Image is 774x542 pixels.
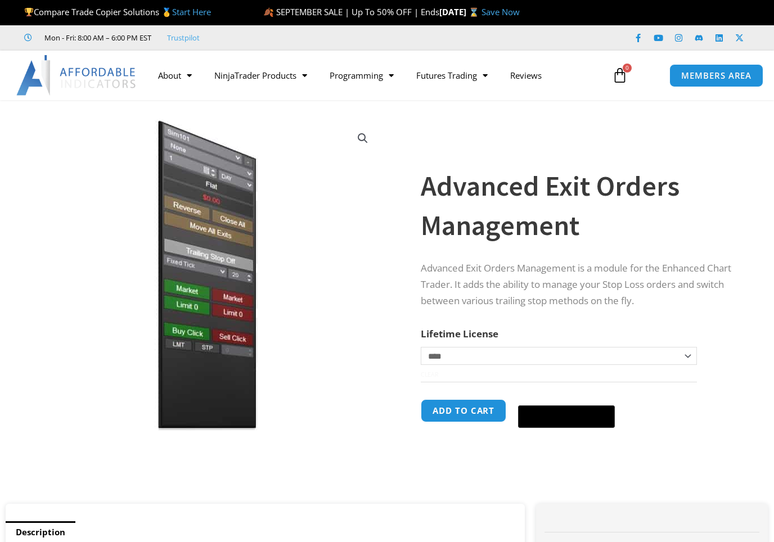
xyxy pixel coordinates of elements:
[25,8,33,16] img: 🏆
[42,31,151,44] span: Mon - Fri: 8:00 AM – 6:00 PM EST
[167,31,200,44] a: Trustpilot
[481,6,520,17] a: Save Now
[421,371,438,378] a: Clear options
[203,62,318,88] a: NinjaTrader Products
[405,62,499,88] a: Futures Trading
[16,55,137,96] img: LogoAI | Affordable Indicators – NinjaTrader
[421,327,498,340] label: Lifetime License
[681,71,751,80] span: MEMBERS AREA
[421,399,506,422] button: Add to cart
[353,128,373,148] a: View full-screen image gallery
[595,59,645,92] a: 0
[147,62,604,88] nav: Menu
[24,6,211,17] span: Compare Trade Copier Solutions 🥇
[147,62,203,88] a: About
[669,64,763,87] a: MEMBERS AREA
[263,6,439,17] span: 🍂 SEPTEMBER SALE | Up To 50% OFF | Ends
[421,166,746,245] h1: Advanced Exit Orders Management
[20,120,381,431] img: AdvancedStopLossMgmt
[516,398,617,399] iframe: Secure payment input frame
[518,405,615,428] button: Buy with GPay
[439,6,481,17] strong: [DATE] ⌛
[421,260,746,309] p: Advanced Exit Orders Management is a module for the Enhanced Chart Trader. It adds the ability to...
[172,6,211,17] a: Start Here
[499,62,553,88] a: Reviews
[318,62,405,88] a: Programming
[623,64,632,73] span: 0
